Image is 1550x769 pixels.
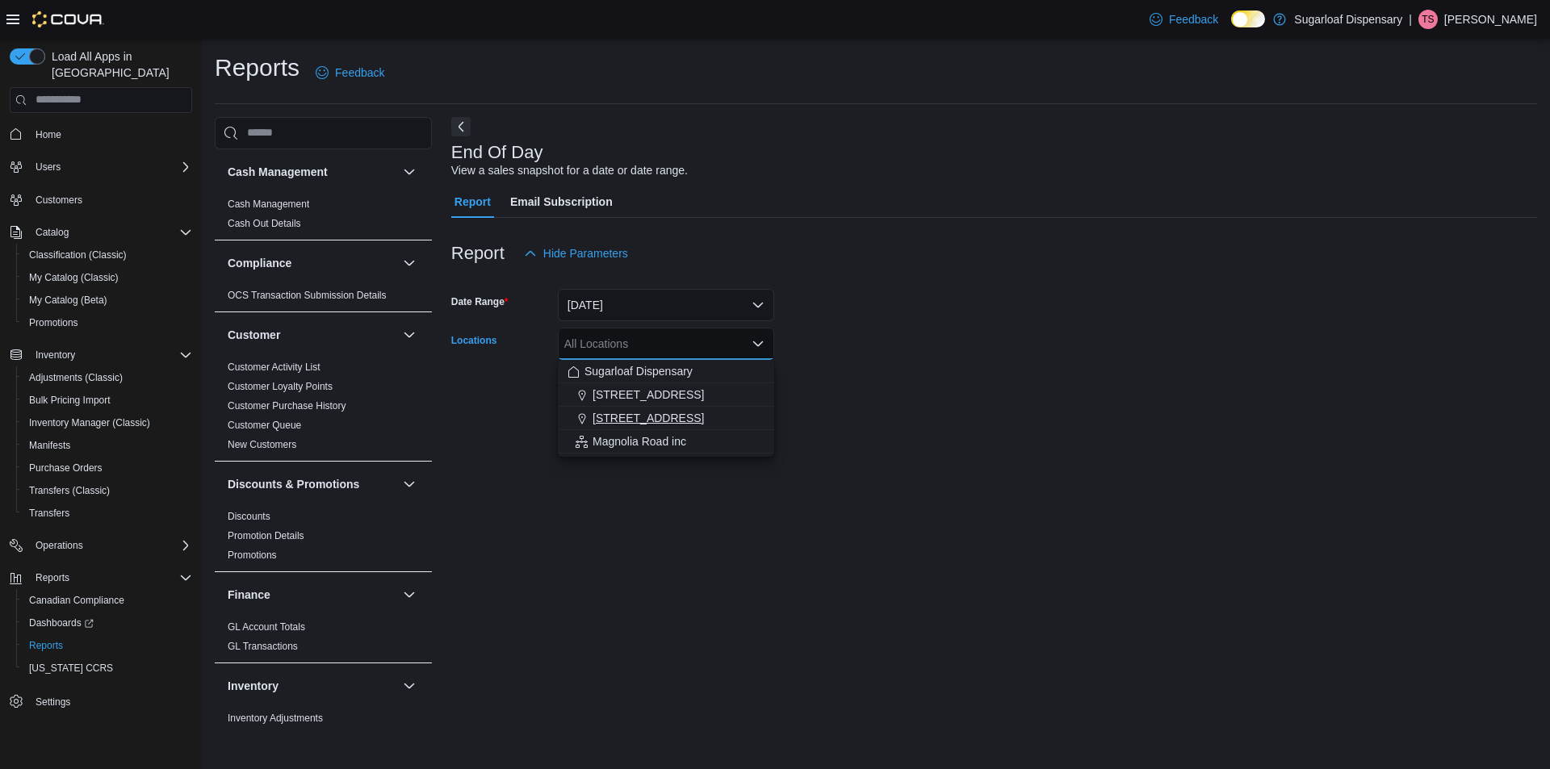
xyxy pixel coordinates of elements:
[23,313,192,332] span: Promotions
[45,48,192,81] span: Load All Apps in [GEOGRAPHIC_DATA]
[23,245,192,265] span: Classification (Classic)
[36,539,83,552] span: Operations
[29,536,192,555] span: Operations
[228,419,301,432] span: Customer Queue
[228,199,309,210] a: Cash Management
[228,380,333,393] span: Customer Loyalty Points
[558,383,774,407] button: [STREET_ADDRESS]
[23,245,133,265] a: Classification (Classic)
[1231,10,1265,27] input: Dark Mode
[228,678,396,694] button: Inventory
[400,585,419,604] button: Finance
[584,363,693,379] span: Sugarloaf Dispensary
[1422,10,1434,29] span: TS
[29,484,110,497] span: Transfers (Classic)
[228,327,396,343] button: Customer
[29,616,94,629] span: Dashboards
[16,311,199,334] button: Promotions
[23,268,192,287] span: My Catalog (Classic)
[29,371,123,384] span: Adjustments (Classic)
[36,696,70,708] span: Settings
[228,510,270,523] span: Discounts
[558,407,774,430] button: [STREET_ADDRESS]
[23,504,76,523] a: Transfers
[228,587,270,603] h3: Finance
[215,286,432,311] div: Compliance
[29,639,63,652] span: Reports
[215,52,300,84] h1: Reports
[3,566,199,589] button: Reports
[23,613,192,633] span: Dashboards
[29,416,150,429] span: Inventory Manager (Classic)
[451,117,471,136] button: Next
[1444,10,1537,29] p: [PERSON_NAME]
[558,360,774,383] button: Sugarloaf Dispensary
[29,249,127,261] span: Classification (Classic)
[3,534,199,557] button: Operations
[29,568,76,587] button: Reports
[23,636,69,655] a: Reports
[23,458,109,478] a: Purchase Orders
[16,244,199,266] button: Classification (Classic)
[335,65,384,81] span: Feedback
[36,194,82,207] span: Customers
[228,289,387,302] span: OCS Transaction Submission Details
[752,337,765,350] button: Close list of options
[228,439,296,450] a: New Customers
[228,678,279,694] h3: Inventory
[23,658,192,678] span: Washington CCRS
[3,156,199,178] button: Users
[36,161,61,173] span: Users
[400,162,419,182] button: Cash Management
[451,143,543,162] h3: End Of Day
[3,221,199,244] button: Catalog
[593,433,686,449] span: Magnolia Road inc
[228,476,359,492] h3: Discounts & Promotions
[16,634,199,657] button: Reports
[23,413,157,433] a: Inventory Manager (Classic)
[228,712,323,725] span: Inventory Adjustments
[228,362,320,373] a: Customer Activity List
[23,391,117,410] a: Bulk Pricing Import
[36,226,69,239] span: Catalog
[228,529,304,542] span: Promotion Details
[23,591,131,610] a: Canadian Compliance
[23,658,119,678] a: [US_STATE] CCRS
[29,536,90,555] button: Operations
[1294,10,1402,29] p: Sugarloaf Dispensary
[228,530,304,541] a: Promotion Details
[400,325,419,345] button: Customer
[29,345,192,365] span: Inventory
[451,244,505,263] h3: Report
[23,290,192,310] span: My Catalog (Beta)
[36,571,69,584] span: Reports
[215,357,432,461] div: Customer
[228,511,270,522] a: Discounts
[3,344,199,366] button: Inventory
[3,123,199,146] button: Home
[16,479,199,502] button: Transfers (Classic)
[36,349,75,362] span: Inventory
[29,223,75,242] button: Catalog
[29,157,67,177] button: Users
[400,474,419,494] button: Discounts & Promotions
[558,360,774,453] div: Choose from the following options
[23,391,192,410] span: Bulk Pricing Import
[309,56,391,89] a: Feedback
[23,613,100,633] a: Dashboards
[16,266,199,289] button: My Catalog (Classic)
[16,366,199,389] button: Adjustments (Classic)
[1231,27,1232,28] span: Dark Mode
[215,507,432,571] div: Discounts & Promotions
[23,290,114,310] a: My Catalog (Beta)
[228,400,346,412] a: Customer Purchase History
[29,345,82,365] button: Inventory
[16,289,199,311] button: My Catalog (Beta)
[215,194,432,240] div: Cash Management
[29,691,192,711] span: Settings
[32,11,104,27] img: Cova
[29,507,69,520] span: Transfers
[23,636,192,655] span: Reports
[29,692,77,712] a: Settings
[23,481,116,500] a: Transfers (Classic)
